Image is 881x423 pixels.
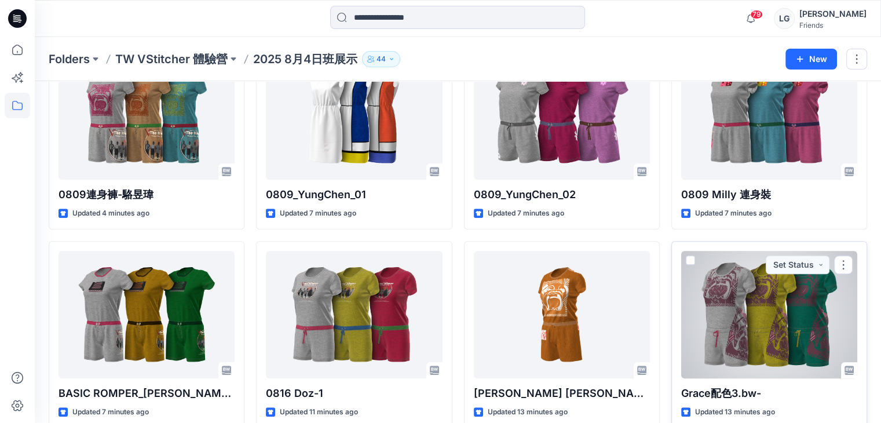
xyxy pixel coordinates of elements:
p: 0809連身褲-駱昱瑋 [59,187,235,203]
a: 0809_YungChen_01 [266,52,442,180]
span: 79 [750,10,763,19]
p: Updated 4 minutes ago [72,207,149,220]
div: [PERSON_NAME] [799,7,867,21]
a: Grace配色3.bw- [681,251,857,378]
p: 2025 8月4日班展示 [253,51,357,67]
p: Updated 13 minutes ago [488,406,568,418]
p: Updated 7 minutes ago [695,207,772,220]
p: Updated 7 minutes ago [280,207,356,220]
p: 0809 Milly 連身裝 [681,187,857,203]
p: Updated 13 minutes ago [695,406,775,418]
p: BASIC ROMPER_[PERSON_NAME]_250809 [59,385,235,402]
p: 0816 Doz-1 [266,385,442,402]
a: 0809連身褲-駱昱瑋 [59,52,235,180]
a: 0809_YungChen_02 [474,52,650,180]
p: Grace配色3.bw- [681,385,857,402]
p: 44 [376,53,386,65]
a: Folders [49,51,90,67]
div: LG [774,8,795,29]
p: Updated 7 minutes ago [72,406,149,418]
p: 0809_YungChen_01 [266,187,442,203]
div: Friends [799,21,867,30]
p: Updated 11 minutes ago [280,406,358,418]
a: Jeff Chen Homework20250809 [474,251,650,378]
a: BASIC ROMPER_許雯雅_250809 [59,251,235,378]
a: 0816 Doz-1 [266,251,442,378]
p: Updated 7 minutes ago [488,207,564,220]
button: 44 [362,51,400,67]
p: [PERSON_NAME] [PERSON_NAME] Homework20250809 [474,385,650,402]
p: 0809_YungChen_02 [474,187,650,203]
button: New [785,49,837,70]
a: TW VStitcher 體驗營 [115,51,228,67]
a: 0809 Milly 連身裝 [681,52,857,180]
